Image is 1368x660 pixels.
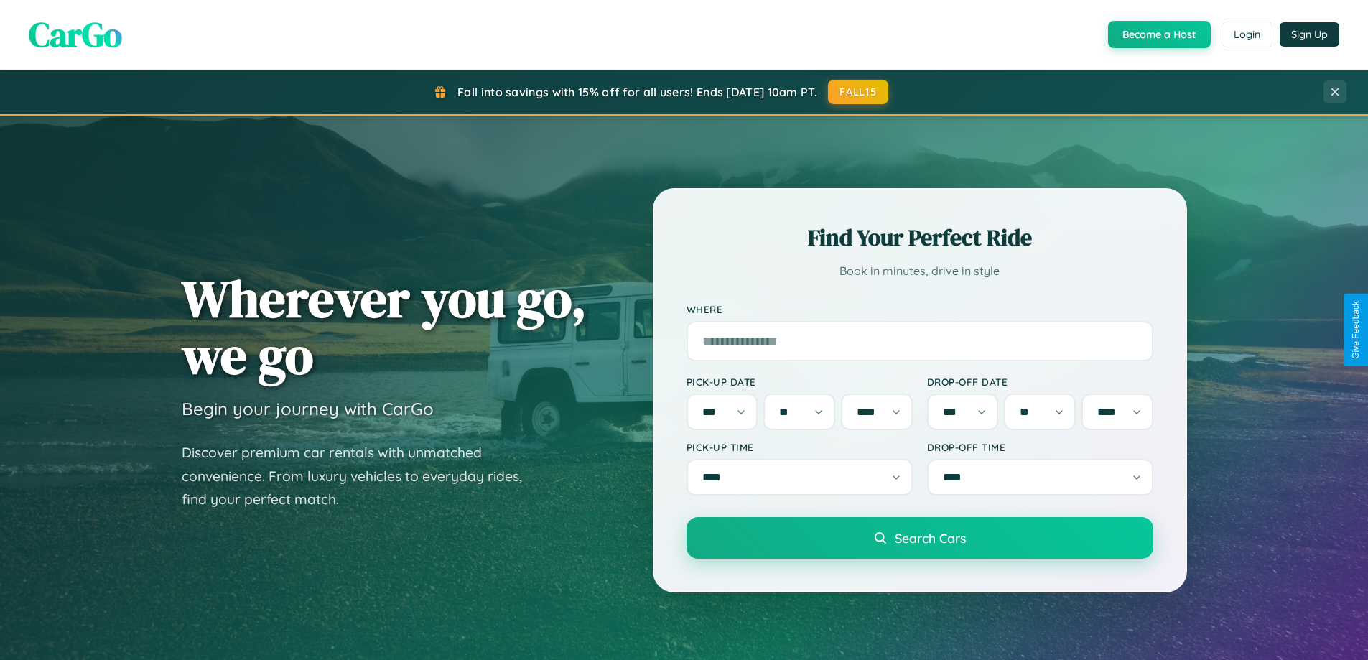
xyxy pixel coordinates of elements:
p: Discover premium car rentals with unmatched convenience. From luxury vehicles to everyday rides, ... [182,441,541,511]
button: Sign Up [1280,22,1339,47]
label: Drop-off Time [927,441,1153,453]
label: Pick-up Date [687,376,913,388]
span: CarGo [29,11,122,58]
label: Pick-up Time [687,441,913,453]
h2: Find Your Perfect Ride [687,222,1153,254]
button: Become a Host [1108,21,1211,48]
button: Search Cars [687,517,1153,559]
button: FALL15 [828,80,888,104]
label: Drop-off Date [927,376,1153,388]
h3: Begin your journey with CarGo [182,398,434,419]
div: Give Feedback [1351,301,1361,359]
iframe: Intercom live chat [14,611,49,646]
button: Login [1222,22,1272,47]
span: Fall into savings with 15% off for all users! Ends [DATE] 10am PT. [457,85,817,99]
p: Book in minutes, drive in style [687,261,1153,282]
h1: Wherever you go, we go [182,270,587,384]
label: Where [687,303,1153,315]
span: Search Cars [895,530,966,546]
